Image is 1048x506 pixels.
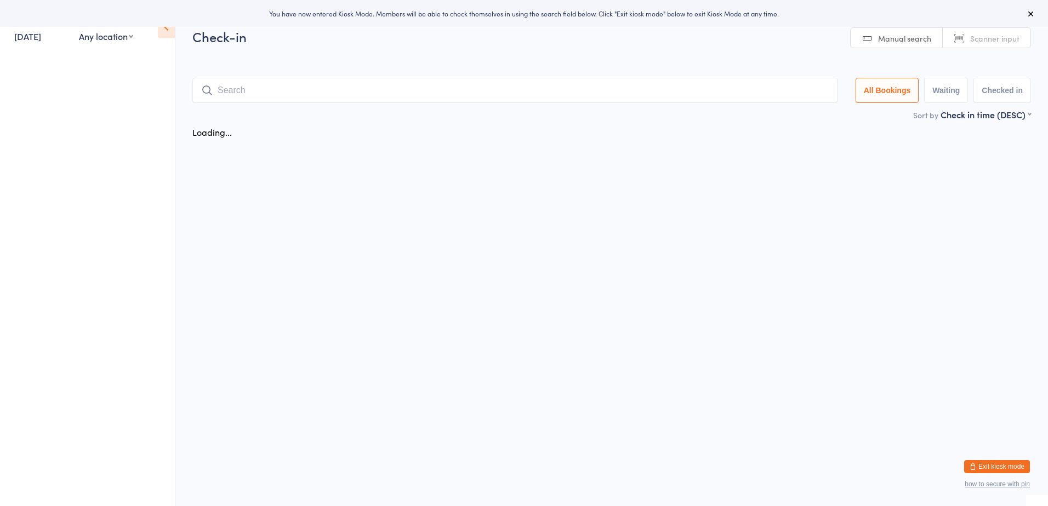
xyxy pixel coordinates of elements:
[924,78,968,103] button: Waiting
[192,78,838,103] input: Search
[913,110,938,120] label: Sort by
[970,33,1019,44] span: Scanner input
[14,30,41,42] a: [DATE]
[878,33,931,44] span: Manual search
[964,460,1030,473] button: Exit kiosk mode
[941,108,1031,120] div: Check in time (DESC)
[79,30,133,42] div: Any location
[192,126,232,138] div: Loading...
[965,480,1030,488] button: how to secure with pin
[973,78,1031,103] button: Checked in
[856,78,919,103] button: All Bookings
[18,9,1030,18] div: You have now entered Kiosk Mode. Members will be able to check themselves in using the search fie...
[192,27,1031,45] h2: Check-in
